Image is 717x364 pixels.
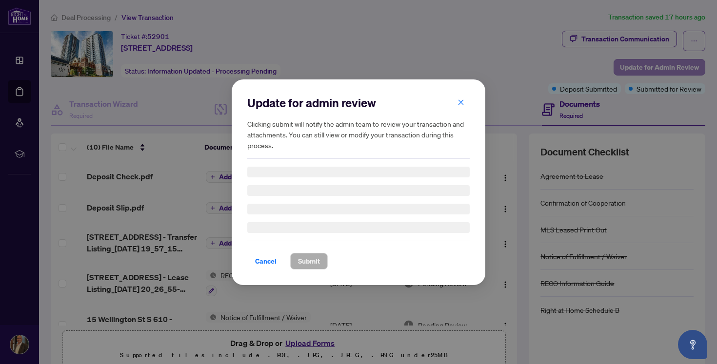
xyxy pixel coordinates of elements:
h5: Clicking submit will notify the admin team to review your transaction and attachments. You can st... [247,118,470,151]
button: Open asap [678,330,707,359]
h2: Update for admin review [247,95,470,111]
span: close [458,98,464,105]
button: Submit [290,253,328,269]
span: Cancel [255,253,277,269]
button: Cancel [247,253,284,269]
